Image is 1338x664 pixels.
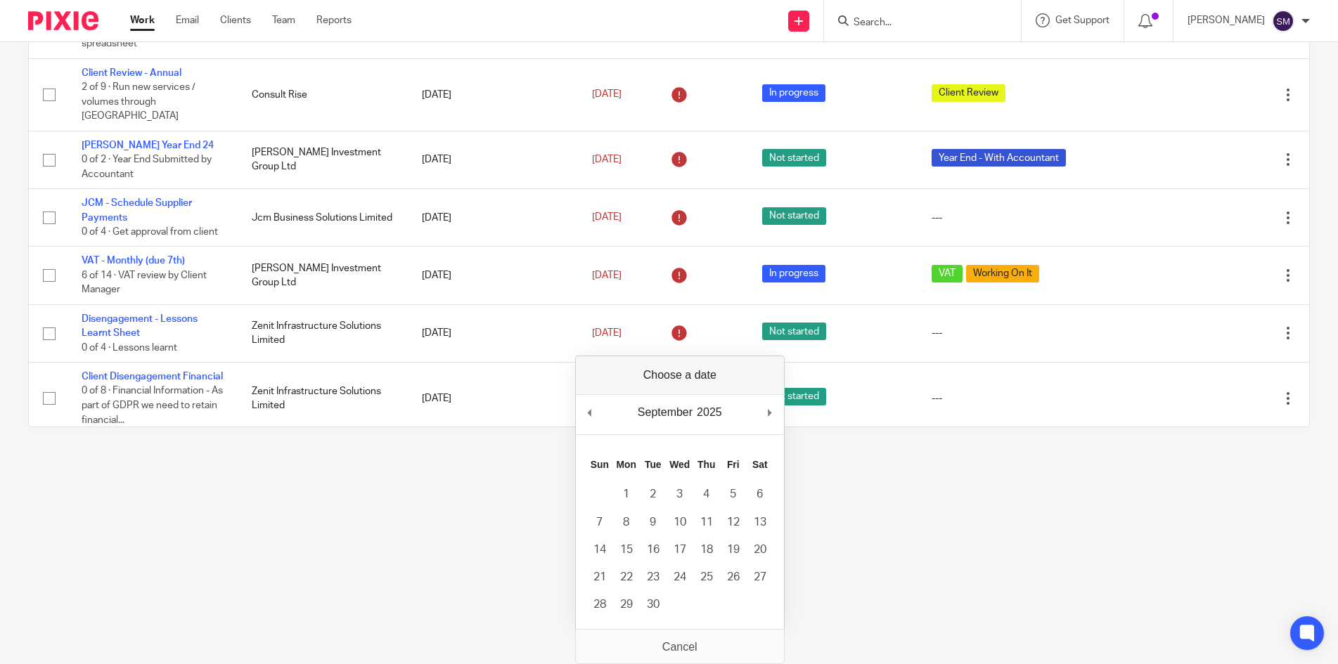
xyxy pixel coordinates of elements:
[640,591,667,618] button: 30
[667,564,693,591] button: 24
[586,536,613,564] button: 14
[238,363,408,435] td: Zenit Infrastructure Solutions Limited
[82,256,185,266] a: VAT - Monthly (due 7th)
[408,189,578,247] td: [DATE]
[852,17,979,30] input: Search
[592,271,622,280] span: [DATE]
[747,564,773,591] button: 27
[747,509,773,536] button: 13
[693,564,720,591] button: 25
[1188,13,1265,27] p: [PERSON_NAME]
[617,459,636,470] abbr: Monday
[932,326,1125,340] div: ---
[932,84,1005,102] span: Client Review
[82,343,177,353] span: 0 of 4 · Lessons learnt
[82,68,181,78] a: Client Review - Annual
[762,149,826,167] span: Not started
[640,509,667,536] button: 9
[693,481,720,508] button: 4
[238,189,408,247] td: Jcm Business Solutions Limited
[613,481,640,508] button: 1
[693,509,720,536] button: 11
[720,536,747,564] button: 19
[82,314,198,338] a: Disengagement - Lessons Learnt Sheet
[1055,15,1109,25] span: Get Support
[667,481,693,508] button: 3
[932,391,1125,405] div: ---
[82,155,212,179] span: 0 of 2 · Year End Submitted by Accountant
[752,459,768,470] abbr: Saturday
[966,265,1039,282] span: Working On It
[640,481,667,508] button: 2
[592,328,622,338] span: [DATE]
[697,459,715,470] abbr: Thursday
[669,459,690,470] abbr: Wednesday
[28,11,98,30] img: Pixie
[640,564,667,591] button: 23
[613,591,640,618] button: 29
[272,13,295,27] a: Team
[82,227,218,237] span: 0 of 4 · Get approval from client
[82,372,223,382] a: Client Disengagement Financial
[82,82,195,121] span: 2 of 9 · Run new services / volumes through [GEOGRAPHIC_DATA]
[316,13,352,27] a: Reports
[613,564,640,591] button: 22
[762,207,826,225] span: Not started
[238,304,408,362] td: Zenit Infrastructure Solutions Limited
[763,402,777,423] button: Next Month
[82,141,214,150] a: [PERSON_NAME] Year End 24
[720,481,747,508] button: 5
[583,402,597,423] button: Previous Month
[695,402,724,423] div: 2025
[408,363,578,435] td: [DATE]
[176,13,199,27] a: Email
[408,247,578,304] td: [DATE]
[82,271,207,295] span: 6 of 14 · VAT review by Client Manager
[82,198,192,222] a: JCM - Schedule Supplier Payments
[591,459,609,470] abbr: Sunday
[408,304,578,362] td: [DATE]
[586,591,613,618] button: 28
[82,386,223,425] span: 0 of 8 · Financial Information - As part of GDPR we need to retain financial...
[238,247,408,304] td: [PERSON_NAME] Investment Group Ltd
[747,536,773,564] button: 20
[408,58,578,131] td: [DATE]
[932,149,1066,167] span: Year End - With Accountant
[130,13,155,27] a: Work
[727,459,740,470] abbr: Friday
[667,509,693,536] button: 10
[667,536,693,564] button: 17
[586,564,613,591] button: 21
[640,536,667,564] button: 16
[238,58,408,131] td: Consult Rise
[762,84,825,102] span: In progress
[932,265,963,282] span: VAT
[762,265,825,282] span: In progress
[762,323,826,340] span: Not started
[613,509,640,536] button: 8
[220,13,251,27] a: Clients
[932,211,1125,225] div: ---
[586,509,613,536] button: 7
[592,90,622,100] span: [DATE]
[645,459,662,470] abbr: Tuesday
[1272,10,1294,32] img: svg%3E
[693,536,720,564] button: 18
[747,481,773,508] button: 6
[592,155,622,164] span: [DATE]
[762,388,826,405] span: Not started
[720,564,747,591] button: 26
[636,402,695,423] div: September
[720,509,747,536] button: 12
[408,131,578,188] td: [DATE]
[613,536,640,564] button: 15
[592,213,622,223] span: [DATE]
[238,131,408,188] td: [PERSON_NAME] Investment Group Ltd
